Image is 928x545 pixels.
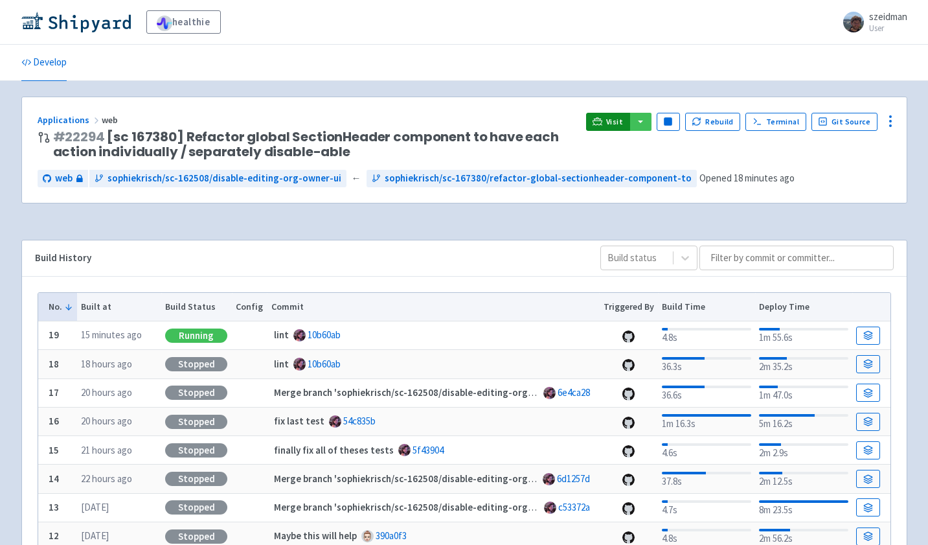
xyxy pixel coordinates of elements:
[161,293,232,321] th: Build Status
[869,24,907,32] small: User
[102,114,120,126] span: web
[165,386,227,400] div: Stopped
[343,415,376,427] a: 54c835b
[81,501,109,513] time: [DATE]
[77,293,161,321] th: Built at
[81,329,142,341] time: 15 minutes ago
[108,171,341,186] span: sophiekrisch/sc-162508/disable-editing-org-owner-ui
[49,501,59,513] b: 13
[759,325,848,345] div: 1m 55.6s
[662,383,751,403] div: 36.6s
[759,383,848,403] div: 1m 47.0s
[81,444,132,456] time: 21 hours ago
[49,529,59,542] b: 12
[274,501,902,513] strong: Merge branch 'sophiekrisch/sc-162508/disable-editing-org-owner-ui' into sophiekrisch/sc-167380/re...
[662,469,751,489] div: 37.8s
[89,170,346,187] a: sophiekrisch/sc-162508/disable-editing-org-owner-ui
[699,246,894,270] input: Filter by commit or committer...
[376,529,407,542] a: 390a0f3
[274,415,324,427] strong: fix last test
[81,358,132,370] time: 18 hours ago
[165,500,227,515] div: Stopped
[662,325,751,345] div: 4.8s
[745,113,806,131] a: Terminal
[856,441,879,459] a: Build Details
[49,415,59,427] b: 16
[165,443,227,458] div: Stopped
[35,251,580,266] div: Build History
[811,113,878,131] a: Git Source
[699,172,795,184] span: Opened
[734,172,795,184] time: 18 minutes ago
[21,12,131,32] img: Shipyard logo
[856,384,879,402] a: Build Details
[165,529,227,544] div: Stopped
[165,357,227,371] div: Stopped
[53,128,105,146] a: #22294
[856,355,879,373] a: Build Details
[165,472,227,486] div: Stopped
[81,386,132,399] time: 20 hours ago
[53,130,576,159] span: [sc 167380] Refactor global SectionHeader component to have each action individually / separately...
[165,415,227,429] div: Stopped
[599,293,658,321] th: Triggered By
[856,413,879,431] a: Build Details
[274,358,289,370] strong: lint
[38,114,102,126] a: Applications
[835,12,907,32] a: szeidman User
[274,472,902,485] strong: Merge branch 'sophiekrisch/sc-162508/disable-editing-org-owner-ui' into sophiekrisch/sc-167380/re...
[662,498,751,518] div: 4.7s
[274,329,289,341] strong: lint
[558,386,590,399] a: 6e4ca28
[267,293,599,321] th: Commit
[759,412,848,432] div: 5m 16.2s
[759,498,848,518] div: 8m 23.5s
[586,113,630,131] a: Visit
[274,529,357,542] strong: Maybe this will help
[385,171,692,186] span: sophiekrisch/sc-167380/refactor-global-sectionheader-component-to
[274,444,394,456] strong: finally fix all of theses tests
[49,386,59,399] b: 17
[21,45,67,81] a: Develop
[606,117,623,127] span: Visit
[662,412,751,432] div: 1m 16.3s
[658,293,755,321] th: Build Time
[38,170,88,187] a: web
[49,300,73,314] button: No.
[81,415,132,427] time: 20 hours ago
[308,358,341,370] a: 10b60ab
[856,498,879,516] a: Build Details
[55,171,73,186] span: web
[308,329,341,341] a: 10b60ab
[146,10,221,34] a: healthie
[755,293,852,321] th: Deploy Time
[856,327,879,345] a: Build Details
[165,329,227,343] div: Running
[49,329,59,341] b: 19
[759,354,848,375] div: 2m 35.2s
[49,444,59,456] b: 15
[662,441,751,461] div: 4.6s
[869,10,907,23] span: szeidman
[367,170,697,187] a: sophiekrisch/sc-167380/refactor-global-sectionheader-component-to
[557,472,590,485] a: 6d1257d
[685,113,741,131] button: Rebuild
[274,386,902,399] strong: Merge branch 'sophiekrisch/sc-162508/disable-editing-org-owner-ui' into sophiekrisch/sc-167380/re...
[856,470,879,488] a: Build Details
[413,444,444,456] a: 5f43904
[81,529,109,542] time: [DATE]
[232,293,267,321] th: Config
[558,501,590,513] a: c53372a
[352,171,361,186] span: ←
[657,113,680,131] button: Pause
[81,472,132,485] time: 22 hours ago
[759,469,848,489] div: 2m 12.5s
[49,358,59,370] b: 18
[662,354,751,375] div: 36.3s
[49,472,59,485] b: 14
[759,441,848,461] div: 2m 2.9s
